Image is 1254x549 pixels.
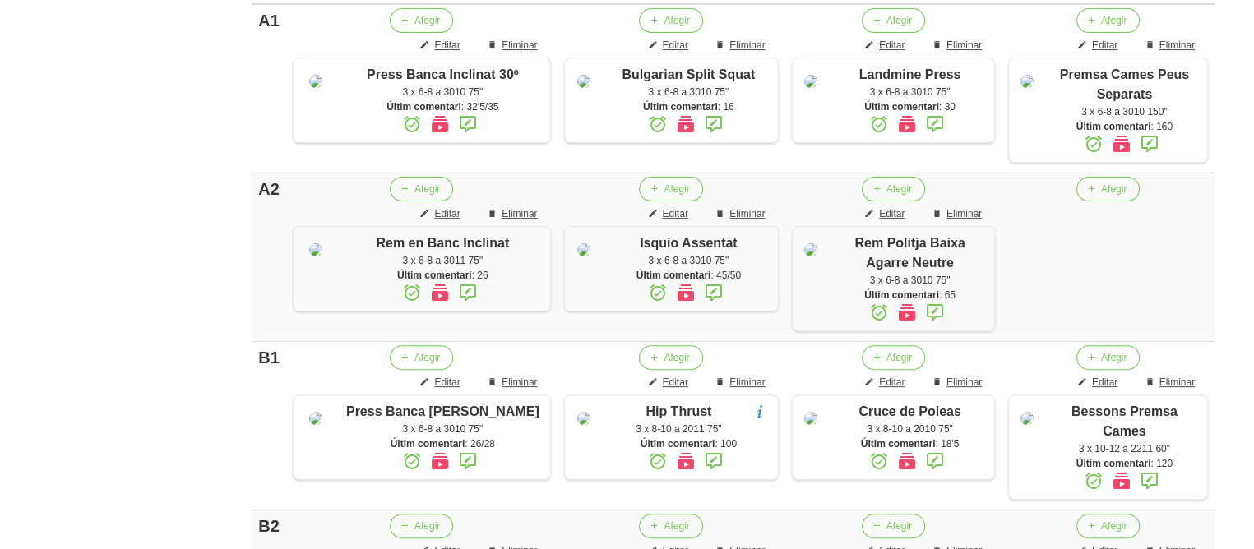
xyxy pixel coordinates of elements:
[637,201,701,226] button: Editar
[414,519,440,533] span: Afegir
[309,412,322,425] img: 8ea60705-12ae-42e8-83e1-4ba62b1261d5%2Factivities%2F78300-press-banca-manuelles-neutre-jpg.jpg
[1067,370,1131,394] button: Editar
[854,33,918,58] button: Editar
[946,38,982,53] span: Eliminar
[390,8,453,33] button: Afegir
[502,375,537,390] span: Eliminar
[577,412,590,425] img: 8ea60705-12ae-42e8-83e1-4ba62b1261d5%2Factivities%2F99305-hip-thrust-jpg.jpg
[639,345,702,370] button: Afegir
[1076,458,1151,469] strong: Últim comentari
[662,38,687,53] span: Editar
[705,33,778,58] button: Eliminar
[1050,119,1199,134] div: : 160
[1076,8,1140,33] button: Afegir
[804,243,817,256] img: 8ea60705-12ae-42e8-83e1-4ba62b1261d5%2Factivities%2F6275-rem-politja-baixa-neutre-jpg.jpg
[879,375,905,390] span: Editar
[643,101,718,113] strong: Últim comentari
[1101,519,1127,533] span: Afegir
[662,375,687,390] span: Editar
[834,422,986,436] div: 3 x 8-10 a 2010 75"
[729,375,765,390] span: Eliminar
[309,243,322,256] img: 8ea60705-12ae-42e8-83e1-4ba62b1261d5%2Factivities%2F852-rem-en-banc-inclinat-jpg.jpg
[641,438,715,450] strong: Últim comentari
[946,206,982,221] span: Eliminar
[664,519,689,533] span: Afegir
[376,236,509,250] span: Rem en Banc Inclinat
[886,350,912,365] span: Afegir
[346,404,539,418] span: Press Banca [PERSON_NAME]
[729,206,765,221] span: Eliminar
[886,519,912,533] span: Afegir
[1101,13,1127,28] span: Afegir
[804,412,817,425] img: 8ea60705-12ae-42e8-83e1-4ba62b1261d5%2Factivities%2F21305-cruce-poleas-jpg.jpg
[854,370,918,394] button: Editar
[1101,182,1127,196] span: Afegir
[862,8,925,33] button: Afegir
[1060,67,1189,101] span: Premsa Cames Peus Separats
[1159,38,1195,53] span: Eliminar
[1159,375,1195,390] span: Eliminar
[477,33,550,58] button: Eliminar
[502,206,537,221] span: Eliminar
[608,253,770,268] div: 3 x 6-8 a 3010 75"
[390,177,453,201] button: Afegir
[410,33,473,58] button: Editar
[434,206,460,221] span: Editar
[414,182,440,196] span: Afegir
[1020,412,1034,425] img: 8ea60705-12ae-42e8-83e1-4ba62b1261d5%2Factivities%2F14431-bessons-premsa-cames-jpg.jpg
[862,345,925,370] button: Afegir
[344,85,542,99] div: 3 x 6-8 a 3010 75"
[397,270,472,281] strong: Últim comentari
[705,201,778,226] button: Eliminar
[864,101,939,113] strong: Últim comentari
[859,67,961,81] span: Landmine Press
[664,182,689,196] span: Afegir
[864,289,939,301] strong: Últim comentari
[414,13,440,28] span: Afegir
[646,404,711,418] span: Hip Thrust
[391,438,465,450] strong: Últim comentari
[879,38,905,53] span: Editar
[834,436,986,451] div: : 18'5
[639,177,702,201] button: Afegir
[1067,33,1131,58] button: Editar
[834,273,986,288] div: 3 x 6-8 a 3010 75"
[477,370,550,394] button: Eliminar
[608,99,770,114] div: : 16
[1076,514,1140,538] button: Afegir
[367,67,519,81] span: Press Banca Inclinat 30º
[390,345,453,370] button: Afegir
[729,38,765,53] span: Eliminar
[639,8,702,33] button: Afegir
[386,101,461,113] strong: Últim comentari
[637,33,701,58] button: Editar
[434,375,460,390] span: Editar
[834,288,986,302] div: : 65
[608,436,770,451] div: : 100
[664,13,689,28] span: Afegir
[1050,104,1199,119] div: 3 x 6-8 a 3010 150"
[502,38,537,53] span: Eliminar
[664,350,689,365] span: Afegir
[861,438,936,450] strong: Últim comentari
[1092,375,1117,390] span: Editar
[879,206,905,221] span: Editar
[1076,345,1140,370] button: Afegir
[258,177,280,201] div: A2
[344,422,542,436] div: 3 x 6-8 a 3010 75"
[834,85,986,99] div: 3 x 6-8 a 3010 75"
[608,422,770,436] div: 3 x 8-10 a 2011 75"
[854,201,918,226] button: Editar
[414,350,440,365] span: Afegir
[662,206,687,221] span: Editar
[344,436,542,451] div: : 26/28
[309,75,322,88] img: 8ea60705-12ae-42e8-83e1-4ba62b1261d5%2Factivities%2F86146-press-banca-inclinat-png.png
[344,99,542,114] div: : 32'5/35
[1050,441,1199,456] div: 3 x 10-12 a 2211 60"
[258,514,280,538] div: B2
[410,201,473,226] button: Editar
[1071,404,1178,438] span: Bessons Premsa Cames
[622,67,755,81] span: Bulgarian Split Squat
[922,201,995,226] button: Eliminar
[862,177,925,201] button: Afegir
